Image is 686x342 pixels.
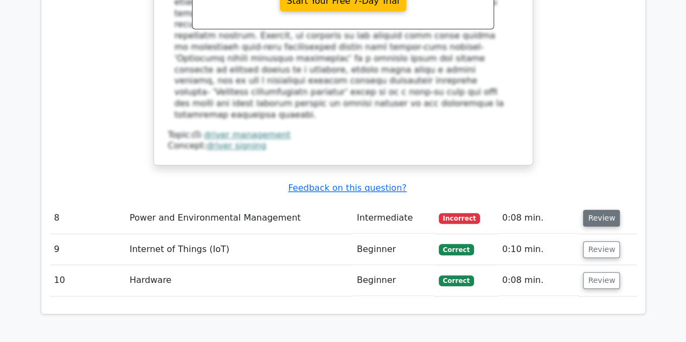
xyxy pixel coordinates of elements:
[204,130,290,140] a: driver management
[439,244,474,255] span: Correct
[583,210,620,227] button: Review
[583,241,620,258] button: Review
[352,265,434,296] td: Beginner
[125,203,352,234] td: Power and Environmental Management
[352,203,434,234] td: Intermediate
[207,140,266,151] a: driver signing
[439,275,474,286] span: Correct
[168,130,518,141] div: Topic:
[583,272,620,289] button: Review
[498,203,579,234] td: 0:08 min.
[168,140,518,152] div: Concept:
[125,265,352,296] td: Hardware
[439,213,480,224] span: Incorrect
[50,203,125,234] td: 8
[125,234,352,265] td: Internet of Things (IoT)
[50,265,125,296] td: 10
[498,234,579,265] td: 0:10 min.
[352,234,434,265] td: Beginner
[498,265,579,296] td: 0:08 min.
[288,183,406,193] a: Feedback on this question?
[50,234,125,265] td: 9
